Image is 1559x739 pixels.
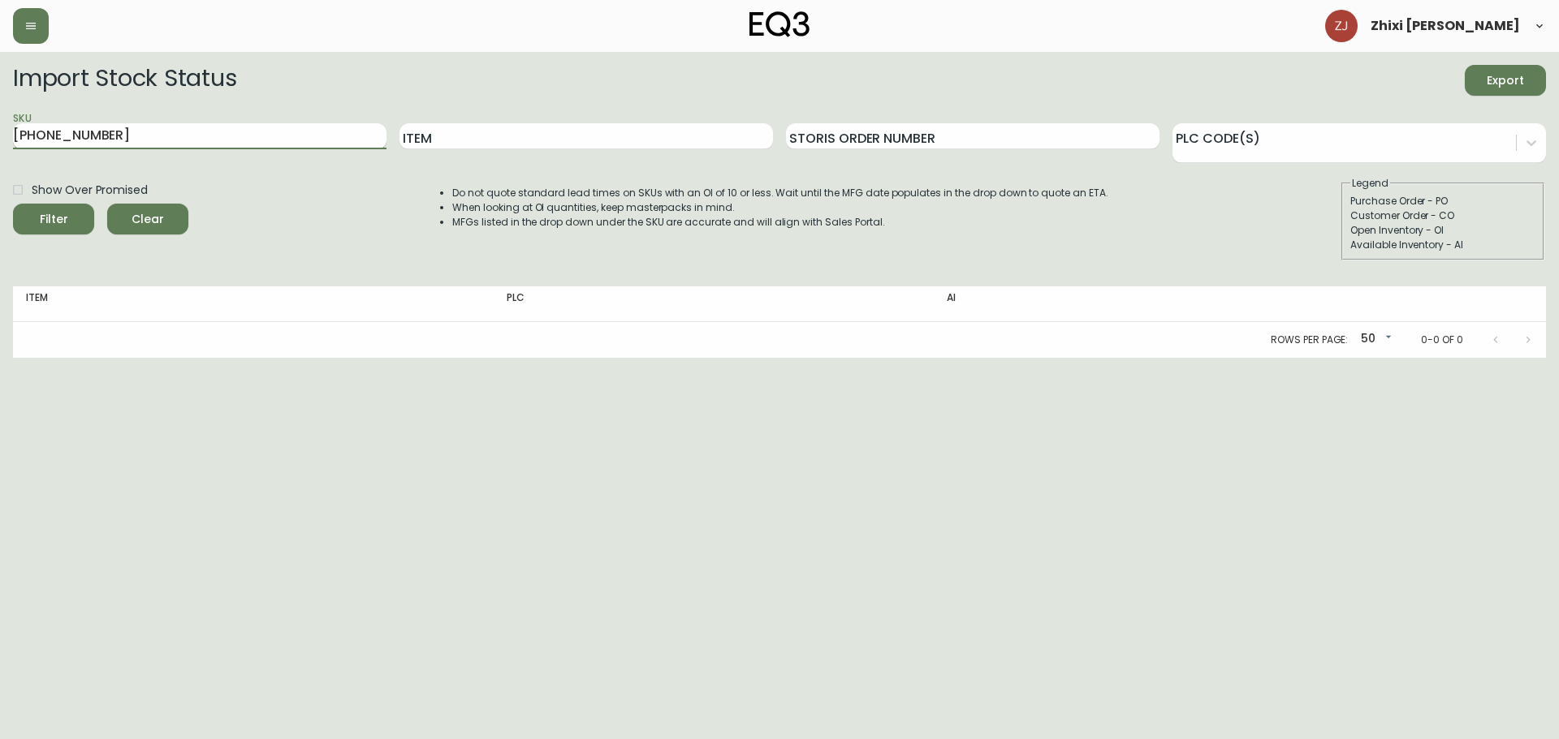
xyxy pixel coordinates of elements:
img: logo [749,11,810,37]
li: Do not quote standard lead times on SKUs with an OI of 10 or less. Wait until the MFG date popula... [452,186,1108,200]
div: 50 [1354,326,1395,353]
th: Item [13,286,494,322]
span: Export [1478,71,1533,91]
p: Rows per page: [1271,333,1348,347]
th: PLC [494,286,934,322]
h2: Import Stock Status [13,65,236,96]
button: Clear [107,204,188,234]
p: 0-0 of 0 [1421,333,1463,347]
div: Customer Order - CO [1350,208,1535,223]
div: Purchase Order - PO [1350,194,1535,208]
button: Export [1465,65,1546,96]
span: Zhixi [PERSON_NAME] [1371,19,1520,32]
li: MFGs listed in the drop down under the SKU are accurate and will align with Sales Portal. [452,215,1108,230]
div: Open Inventory - OI [1350,223,1535,238]
li: When looking at OI quantities, keep masterpacks in mind. [452,200,1108,215]
legend: Legend [1350,176,1390,191]
span: Clear [120,209,175,230]
img: cdf3aad9aedaaf2f6daeaadb24178489 [1325,10,1358,42]
div: Available Inventory - AI [1350,238,1535,252]
button: Filter [13,204,94,234]
span: Show Over Promised [32,182,148,199]
th: AI [934,286,1285,322]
